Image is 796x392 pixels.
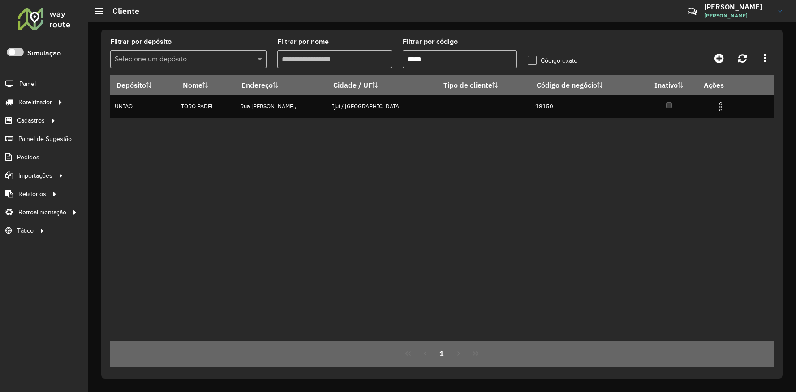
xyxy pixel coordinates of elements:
td: UNIAO [110,95,176,118]
span: Painel de Sugestão [18,134,72,144]
label: Filtrar por depósito [110,36,172,47]
label: Código exato [528,56,577,65]
span: Painel [19,79,36,89]
td: Rua [PERSON_NAME], [236,95,327,118]
th: Tipo de cliente [437,76,530,95]
td: TORO PADEL [176,95,236,118]
label: Filtrar por nome [277,36,329,47]
span: Cadastros [17,116,45,125]
span: [PERSON_NAME] [704,12,771,20]
td: 18150 [530,95,640,118]
label: Simulação [27,48,61,59]
a: Contato Rápido [683,2,702,21]
th: Código de negócio [530,76,640,95]
th: Endereço [236,76,327,95]
span: Retroalimentação [18,208,66,217]
label: Filtrar por código [403,36,458,47]
button: 1 [434,345,451,362]
span: Tático [17,226,34,235]
span: Importações [18,171,52,180]
h2: Cliente [103,6,139,16]
span: Roteirizador [18,98,52,107]
h3: [PERSON_NAME] [704,3,771,11]
td: Ijuí / [GEOGRAPHIC_DATA] [327,95,438,118]
span: Relatórios [18,189,46,199]
th: Cidade / UF [327,76,438,95]
span: Pedidos [17,153,39,162]
th: Nome [176,76,236,95]
th: Depósito [110,76,176,95]
th: Inativo [640,76,697,95]
th: Ações [697,76,751,94]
